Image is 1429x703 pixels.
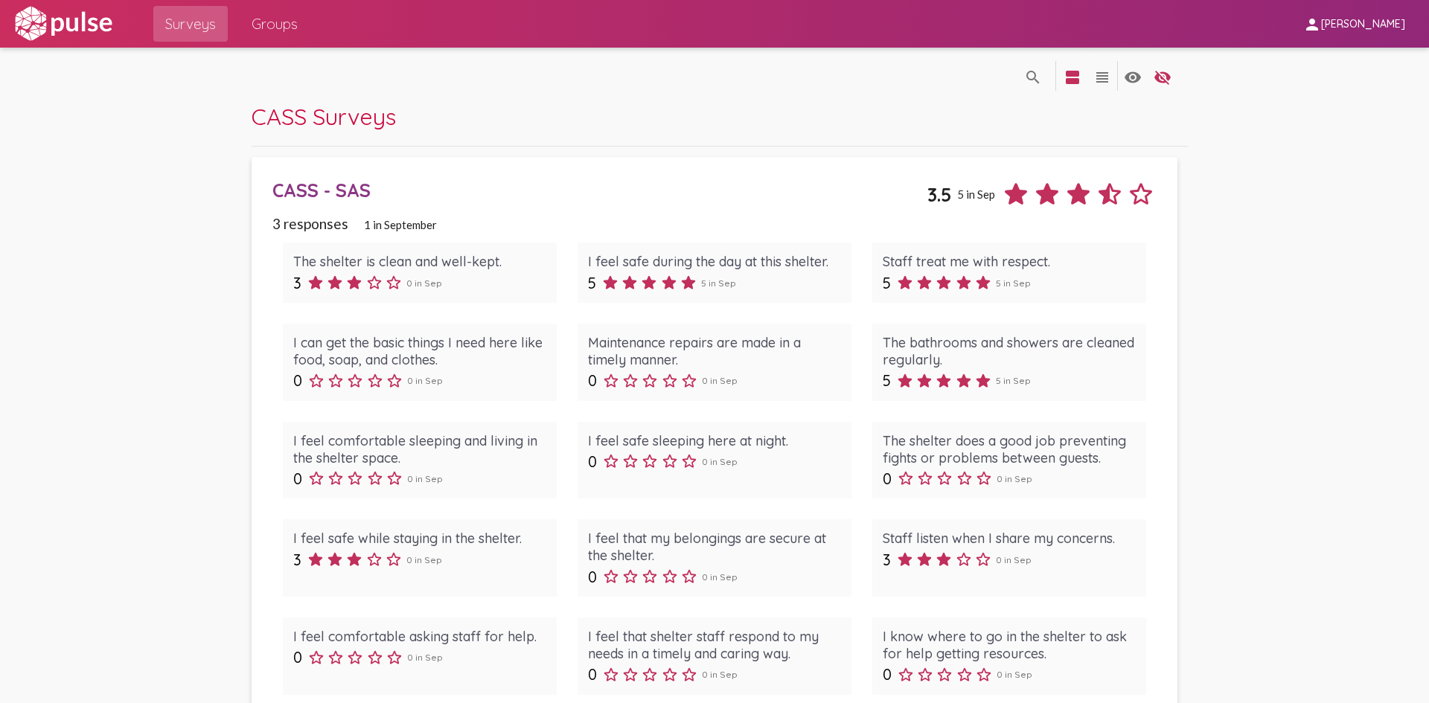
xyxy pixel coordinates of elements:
[1058,61,1087,91] button: language
[165,10,216,37] span: Surveys
[1303,16,1321,33] mat-icon: person
[293,469,302,488] span: 0
[883,253,1136,270] div: Staff treat me with respect.
[153,6,228,42] a: Surveys
[883,550,891,569] span: 3
[293,648,302,667] span: 0
[701,277,736,289] span: 5 in Sep
[252,10,298,37] span: Groups
[588,452,597,471] span: 0
[1291,10,1417,37] button: [PERSON_NAME]
[588,665,597,684] span: 0
[702,669,738,680] span: 0 in Sep
[1154,68,1171,86] mat-icon: language
[1087,61,1117,91] button: language
[1148,61,1177,91] button: language
[702,375,738,386] span: 0 in Sep
[293,550,301,569] span: 3
[588,568,597,586] span: 0
[1064,68,1081,86] mat-icon: language
[883,628,1136,662] div: I know where to go in the shelter to ask for help getting resources.
[406,554,442,565] span: 0 in Sep
[883,334,1136,368] div: The bathrooms and showers are cleaned regularly.
[702,456,738,467] span: 0 in Sep
[406,277,442,289] span: 0 in Sep
[12,5,115,42] img: white-logo.svg
[883,665,892,684] span: 0
[996,277,1031,289] span: 5 in Sep
[997,669,1032,680] span: 0 in Sep
[588,253,841,270] div: I feel safe during the day at this shelter.
[293,432,546,466] div: I feel comfortable sleeping and living in the shelter space.
[957,187,995,201] span: 5 in Sep
[364,218,437,231] span: 1 in September
[883,432,1136,466] div: The shelter does a good job preventing fights or problems between guests.
[293,628,546,645] div: I feel comfortable asking staff for help.
[1118,61,1148,91] button: language
[407,375,443,386] span: 0 in Sep
[588,432,841,449] div: I feel safe sleeping here at night.
[1018,61,1048,91] button: language
[883,274,891,292] span: 5
[1024,68,1042,86] mat-icon: language
[997,473,1032,484] span: 0 in Sep
[272,179,927,202] div: CASS - SAS
[588,334,841,368] div: Maintenance repairs are made in a timely manner.
[293,253,546,270] div: The shelter is clean and well-kept.
[588,274,596,292] span: 5
[588,530,841,564] div: I feel that my belongings are secure at the shelter.
[588,628,841,662] div: I feel that shelter staff respond to my needs in a timely and caring way.
[702,571,738,582] span: 0 in Sep
[240,6,310,42] a: Groups
[996,375,1031,386] span: 5 in Sep
[1321,18,1405,31] span: [PERSON_NAME]
[1093,68,1111,86] mat-icon: language
[996,554,1032,565] span: 0 in Sep
[252,102,396,131] span: CASS Surveys
[883,371,891,390] span: 5
[883,469,892,488] span: 0
[927,183,952,206] span: 3.5
[407,652,443,663] span: 0 in Sep
[588,371,597,390] span: 0
[407,473,443,484] span: 0 in Sep
[293,530,546,547] div: I feel safe while staying in the shelter.
[272,215,348,232] span: 3 responses
[293,334,546,368] div: I can get the basic things I need here like food, soap, and clothes.
[883,530,1136,547] div: Staff listen when I share my concerns.
[1124,68,1142,86] mat-icon: language
[293,371,302,390] span: 0
[293,274,301,292] span: 3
